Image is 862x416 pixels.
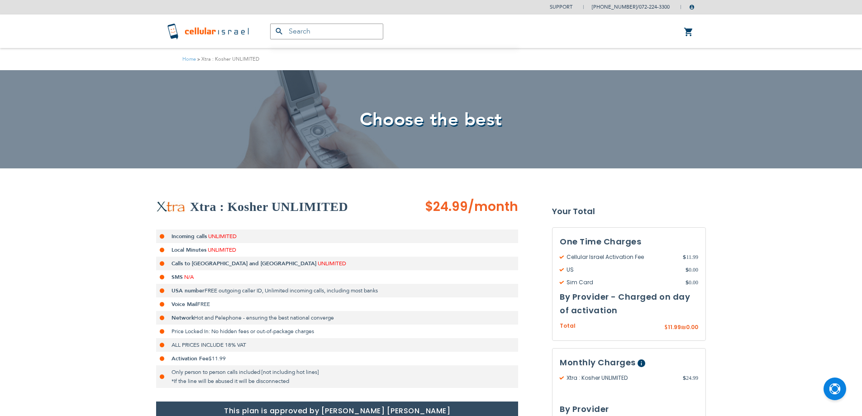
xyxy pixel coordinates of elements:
h3: By Provider - Charged on day of activation [560,290,698,317]
h3: One Time Charges [560,235,698,249]
li: ALL PRICES INCLUDE 18% VAT [156,338,518,352]
li: Only person to person calls included [not including hot lines] *If the line will be abused it wil... [156,365,518,388]
span: $ [683,374,686,382]
span: Help [638,359,645,367]
span: ₪ [681,324,686,332]
span: FREE outgoing caller ID, Unlimited incoming calls, including most banks [205,287,378,294]
img: Xtra : Kosher UNLIMITED [156,201,186,213]
span: $ [686,266,689,274]
span: $ [686,278,689,287]
span: UNLIMITED [318,260,346,267]
li: / [583,0,670,14]
span: $11.99 [209,355,226,362]
span: N/A [184,273,194,281]
h2: Xtra : Kosher UNLIMITED [190,198,348,216]
span: Choose the best [360,107,502,132]
a: [PHONE_NUMBER] [592,4,637,10]
span: $ [664,324,668,332]
strong: Calls to [GEOGRAPHIC_DATA] and [GEOGRAPHIC_DATA] [171,260,316,267]
strong: SMS [171,273,183,281]
strong: Local Minutes [171,246,206,253]
li: Price Locked In: No hidden fees or out-of-package charges [156,325,518,338]
span: Total [560,322,576,330]
strong: Your Total [552,205,706,218]
strong: USA number [171,287,205,294]
strong: Incoming calls [171,233,207,240]
span: UNLIMITED [208,233,237,240]
span: Sim Card [560,278,686,287]
a: Support [550,4,572,10]
span: 0.00 [686,278,698,287]
span: /month [468,198,518,216]
span: 11.99 [683,253,698,261]
input: Search [270,24,383,39]
a: 072-224-3300 [639,4,670,10]
span: $24.99 [425,198,468,215]
span: US [560,266,686,274]
span: $ [683,253,686,261]
span: 0.00 [686,323,698,331]
span: FREE [197,301,210,308]
span: Xtra : Kosher UNLIMITED [560,374,683,382]
strong: Network [171,314,194,321]
span: 0.00 [686,266,698,274]
span: Cellular Israel Activation Fee [560,253,683,261]
span: UNLIMITED [208,246,236,253]
img: Cellular Israel [167,22,252,40]
span: Monthly Charges [560,357,636,368]
span: 24.99 [683,374,698,382]
strong: Voice Mail [171,301,197,308]
span: 11.99 [668,323,681,331]
strong: Activation Fee [171,355,209,362]
a: Home [182,56,196,62]
span: Hot and Pelephone - ensuring the best national converge [194,314,334,321]
li: Xtra : Kosher UNLIMITED [196,55,259,63]
h3: By Provider [560,402,698,416]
